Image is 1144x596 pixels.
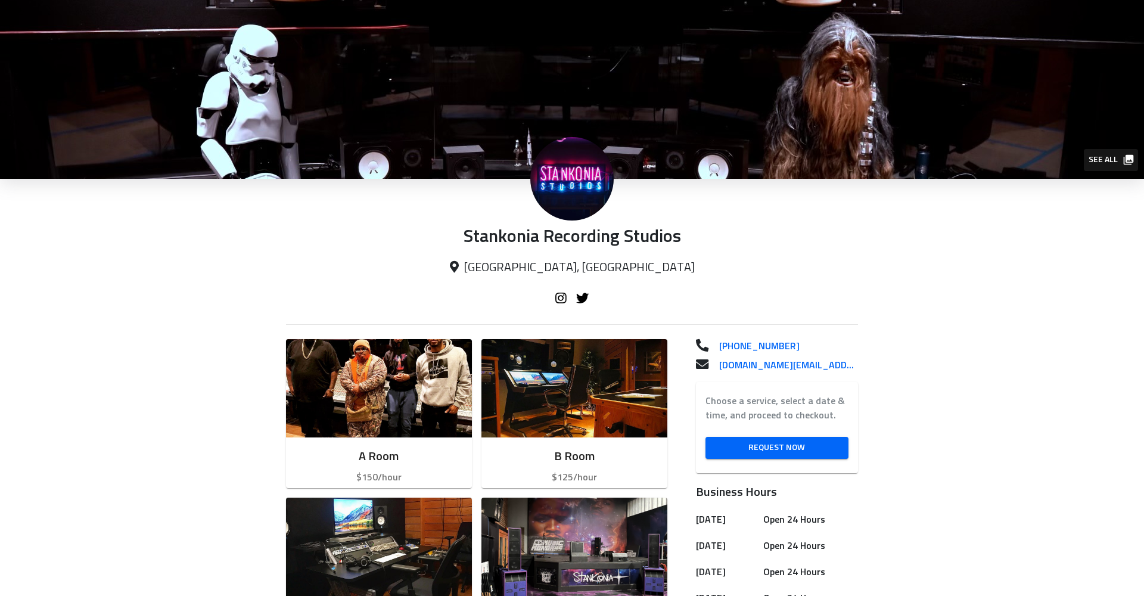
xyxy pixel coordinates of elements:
p: $150/hour [296,470,462,485]
h6: [DATE] [696,564,758,581]
span: Request Now [715,440,839,455]
img: Stankonia Recording Studios [530,137,614,221]
img: Room image [481,339,667,437]
h6: B Room [491,447,658,466]
h6: Business Hours [696,483,858,502]
a: [DOMAIN_NAME][EMAIL_ADDRESS][DOMAIN_NAME] [710,358,858,372]
img: Room image [481,498,667,596]
button: B Room$125/hour [481,339,667,488]
h6: A Room [296,447,462,466]
a: [PHONE_NUMBER] [710,339,858,353]
h6: Open 24 Hours [763,538,853,554]
h6: Open 24 Hours [763,564,853,581]
label: Choose a service, select a date & time, and proceed to checkout. [705,394,848,423]
h6: Open 24 Hours [763,511,853,528]
span: See all [1089,153,1132,167]
img: Room image [286,498,472,596]
button: A Room$150/hour [286,339,472,488]
h6: [DATE] [696,511,758,528]
p: [GEOGRAPHIC_DATA], [GEOGRAPHIC_DATA] [286,260,858,275]
p: $125/hour [491,470,658,485]
p: Stankonia Recording Studios [286,226,858,249]
button: See all [1084,149,1138,171]
img: Room image [286,339,472,437]
h6: [DATE] [696,538,758,554]
a: Request Now [705,437,848,459]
